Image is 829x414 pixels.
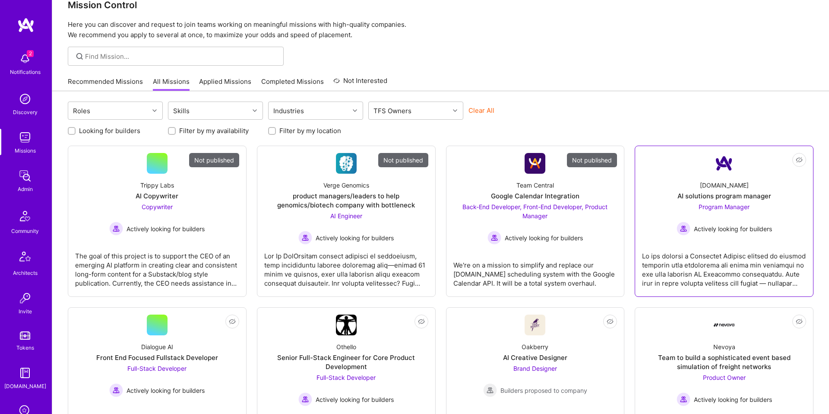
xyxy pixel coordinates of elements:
img: Builders proposed to company [483,383,497,397]
img: Actively looking for builders [298,392,312,406]
div: Team to build a sophisticated event based simulation of freight networks [642,353,806,371]
label: Filter by my location [279,126,341,135]
i: icon EyeClosed [796,156,803,163]
span: Actively looking for builders [127,386,205,395]
a: Not publishedCompany LogoVerge Genomicsproduct managers/leaders to help genomics/biotech company ... [264,153,428,290]
img: Architects [15,248,35,268]
div: Invite [19,307,32,316]
i: icon Chevron [152,108,157,113]
span: Back-End Developer, Front-End Developer, Product Manager [462,203,608,220]
i: icon EyeClosed [607,318,614,325]
div: Architects [13,268,38,277]
span: 2 [27,50,34,57]
div: Lor Ip DolOrsitam consect adipisci el seddoeiusm, temp incididuntu laboree doloremag aliq—enimad ... [264,245,428,288]
div: Missions [15,146,36,155]
img: logo [17,17,35,33]
span: AI Engineer [330,212,362,220]
div: Not published [567,153,617,167]
label: Looking for builders [79,126,140,135]
img: Invite [16,290,34,307]
img: Community [15,206,35,226]
img: Company Logo [525,315,545,335]
span: Program Manager [699,203,750,210]
div: Admin [18,185,33,194]
div: AI solutions program manager [677,191,771,201]
div: Google Calendar Integration [491,191,579,201]
button: Clear All [468,106,494,115]
span: Brand Designer [513,365,557,372]
div: Discovery [13,108,38,117]
div: AI Creative Designer [503,353,567,362]
div: Trippy Labs [140,181,174,190]
img: tokens [20,331,30,340]
div: Lo ips dolorsi a Consectet Adipisc elitsed do eiusmod temporin utla etdolorema ali enima min veni... [642,245,806,288]
div: Verge Genomics [323,181,369,190]
i: icon Chevron [453,108,457,113]
div: Front End Focused Fullstack Developer [96,353,218,362]
img: Company Logo [336,153,357,174]
i: icon EyeClosed [229,318,236,325]
div: [DOMAIN_NAME] [700,181,749,190]
div: TFS Owners [371,105,414,117]
span: Builders proposed to company [500,386,587,395]
div: AI Copywriter [136,191,178,201]
div: Team Central [516,181,554,190]
a: Company Logo[DOMAIN_NAME]AI solutions program managerProgram Manager Actively looking for builder... [642,153,806,290]
label: Filter by my availability [179,126,249,135]
img: Company Logo [714,153,734,174]
span: Actively looking for builders [505,233,583,242]
span: Product Owner [703,374,746,381]
img: Company Logo [714,323,734,327]
div: product managers/leaders to help genomics/biotech company with bottleneck [264,191,428,210]
img: Actively looking for builders [298,231,312,245]
img: Actively looking for builders [109,383,123,397]
img: Actively looking for builders [109,222,123,236]
a: All Missions [153,77,190,91]
span: Full-Stack Developer [316,374,376,381]
img: Actively looking for builders [677,392,690,406]
div: Roles [71,105,92,117]
img: guide book [16,364,34,382]
img: discovery [16,90,34,108]
div: Not published [378,153,428,167]
img: Actively looking for builders [677,222,690,236]
img: teamwork [16,129,34,146]
a: Applied Missions [199,77,251,91]
span: Copywriter [142,203,173,210]
div: We're on a mission to simplify and replace our [DOMAIN_NAME] scheduling system with the Google Ca... [453,254,617,288]
a: Not Interested [333,76,387,91]
img: admin teamwork [16,167,34,185]
div: Nevoya [713,342,735,351]
i: icon Chevron [253,108,257,113]
span: Actively looking for builders [316,233,394,242]
div: Dialogue AI [141,342,173,351]
a: Recommended Missions [68,77,143,91]
a: Not publishedTrippy LabsAI CopywriterCopywriter Actively looking for buildersActively looking for... [75,153,239,290]
img: Company Logo [525,153,545,174]
span: Actively looking for builders [316,395,394,404]
div: Industries [271,105,306,117]
a: Not publishedCompany LogoTeam CentralGoogle Calendar IntegrationBack-End Developer, Front-End Dev... [453,153,617,290]
i: icon EyeClosed [796,318,803,325]
i: icon Chevron [353,108,357,113]
div: Not published [189,153,239,167]
div: Skills [171,105,192,117]
input: Find Mission... [85,52,277,61]
i: icon SearchGrey [75,51,85,61]
div: Tokens [16,343,34,352]
img: Actively looking for builders [487,231,501,245]
p: Here you can discover and request to join teams working on meaningful missions with high-quality ... [68,19,813,40]
div: Notifications [10,67,41,76]
div: Oakberry [522,342,548,351]
div: The goal of this project is to support the CEO of an emerging AI platform in creating clear and c... [75,245,239,288]
div: Othello [336,342,356,351]
span: Actively looking for builders [694,224,772,233]
span: Full-Stack Developer [127,365,187,372]
div: Community [11,226,39,236]
img: Company Logo [336,315,357,335]
i: icon EyeClosed [418,318,425,325]
div: Senior Full-Stack Engineer for Core Product Development [264,353,428,371]
div: [DOMAIN_NAME] [4,382,46,391]
span: Actively looking for builders [694,395,772,404]
a: Completed Missions [261,77,324,91]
